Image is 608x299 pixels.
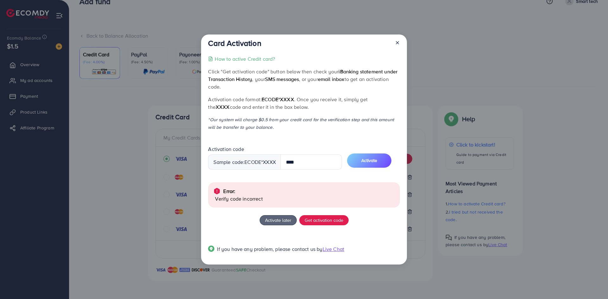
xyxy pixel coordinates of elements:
p: Verify code incorrect [215,195,395,202]
span: SMS messages [265,76,299,83]
span: ecode*XXXX [262,96,294,103]
button: Activate later [260,215,297,225]
img: Popup guide [208,246,214,252]
h3: Card Activation [208,39,261,48]
p: *Our system will charge $0.5 from your credit card for the verification step and this amount will... [208,116,400,131]
label: Activation code [208,146,244,153]
span: Get activation code [305,217,343,223]
span: Activate later [265,217,291,223]
p: Error: [223,187,235,195]
p: Activation code format: . Once you receive it, simply get the code and enter it in the box below. [208,96,400,111]
span: email inbox [318,76,345,83]
span: If you have any problem, please contact us by [217,246,322,252]
button: Get activation code [299,215,349,225]
button: Activate [347,153,391,168]
div: Sample code: *XXXX [208,154,281,170]
p: How to active Credit card? [215,55,275,63]
img: alert [213,187,221,195]
span: XXXX [216,103,230,110]
span: Live Chat [323,246,344,252]
span: ecode [244,159,261,166]
iframe: Chat [581,271,603,294]
p: Click "Get activation code" button below then check your , your , or your to get an activation code. [208,68,400,90]
span: Activate [361,157,377,164]
span: iBanking statement under Transaction History [208,68,397,83]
